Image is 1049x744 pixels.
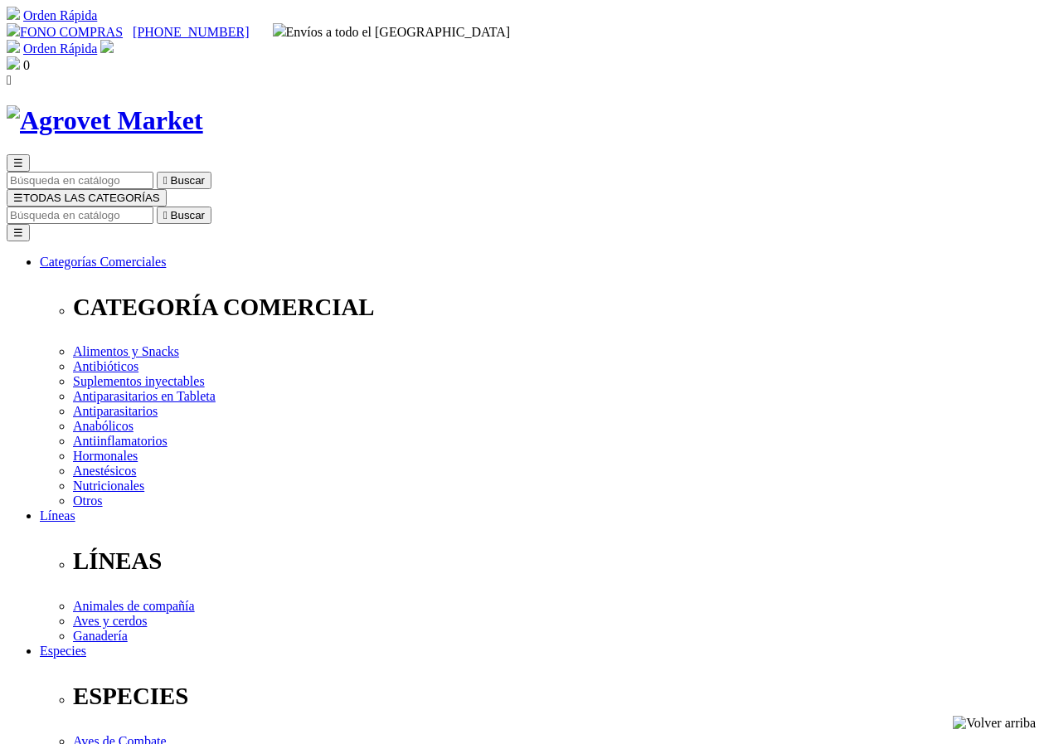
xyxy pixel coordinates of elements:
a: Animales de compañía [73,599,195,613]
a: Anestésicos [73,464,136,478]
a: Ganadería [73,629,128,643]
a: Líneas [40,508,75,523]
p: CATEGORÍA COMERCIAL [73,294,1042,321]
img: Volver arriba [953,716,1036,731]
a: Aves y cerdos [73,614,147,628]
p: ESPECIES [73,683,1042,710]
a: Especies [40,644,86,658]
p: LÍNEAS [73,547,1042,575]
a: Otros [73,494,103,508]
a: Nutricionales [73,479,144,493]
